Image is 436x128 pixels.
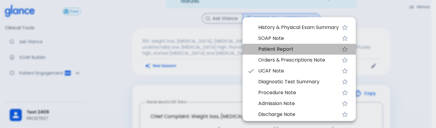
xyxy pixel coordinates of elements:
button: Favorite [339,65,351,77]
span: Orders & Prescriptions Note [258,56,339,64]
button: Favorite [339,21,351,34]
button: Favorite [339,54,351,66]
button: Favorite [339,32,351,44]
span: Discharge Note [258,111,339,118]
button: Favorite [339,43,351,55]
span: History & Physical Exam Summary [258,24,339,31]
span: UCAF Note [258,67,339,75]
span: SOAP Note [258,35,339,42]
button: Favorite [339,108,351,120]
button: Favorite [339,87,351,99]
button: Favorite [339,76,351,88]
button: Favorite [339,98,351,110]
span: Admission Note [258,100,339,107]
span: Diagnostic Test Summary [258,78,339,85]
span: Patient Report [258,46,339,53]
span: Procedure Note [258,89,339,96]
